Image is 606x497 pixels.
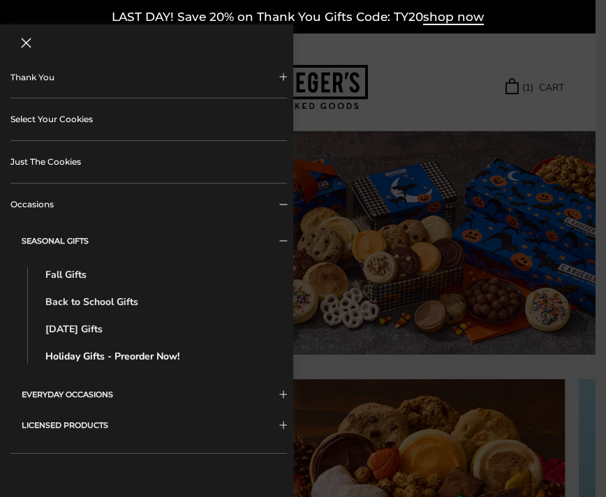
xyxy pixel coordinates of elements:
[112,10,484,25] a: LAST DAY! Save 20% on Thank You Gifts Code: TY20shop now
[22,379,287,410] button: EVERYDAY OCCASIONS
[423,10,484,25] span: shop now
[11,444,145,486] iframe: Sign Up via Text for Offers
[45,322,273,336] a: [DATE] Gifts
[45,267,273,282] a: Fall Gifts
[10,454,287,496] button: Collapsible block button
[10,141,287,183] a: Just The Cookies
[45,295,273,309] a: Back to School Gifts
[10,98,287,140] a: Select Your Cookies
[22,225,287,256] button: SEASONAL GIFTS
[21,38,31,48] button: Close navigation
[45,349,273,364] a: Holiday Gifts - Preorder Now!
[10,57,287,98] button: Collapsible block button
[22,410,287,440] button: LICENSED PRODUCTS
[10,184,287,225] button: Collapsible block button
